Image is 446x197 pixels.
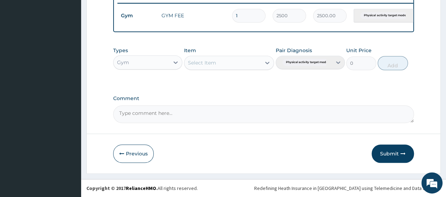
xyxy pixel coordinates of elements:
a: RelianceHMO [126,185,156,191]
label: Unit Price [346,47,372,54]
button: Add [378,56,408,70]
div: Minimize live chat window [116,4,133,20]
label: Comment [113,96,414,101]
div: Redefining Heath Insurance in [GEOGRAPHIC_DATA] using Telemedicine and Data Science! [254,185,441,192]
button: Previous [113,144,154,163]
img: d_794563401_company_1708531726252_794563401 [13,35,29,53]
label: Item [184,47,196,54]
td: GYM FEE [158,8,228,23]
td: Gym [117,9,158,22]
label: Types [113,48,128,54]
div: Gym [117,59,129,66]
div: Select Item [188,59,216,66]
textarea: Type your message and hit 'Enter' [4,126,134,151]
label: Pair Diagnosis [276,47,312,54]
div: Chat with us now [37,39,118,49]
span: We're online! [41,56,97,127]
strong: Copyright © 2017 . [86,185,158,191]
button: Submit [372,144,414,163]
footer: All rights reserved. [81,179,446,197]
